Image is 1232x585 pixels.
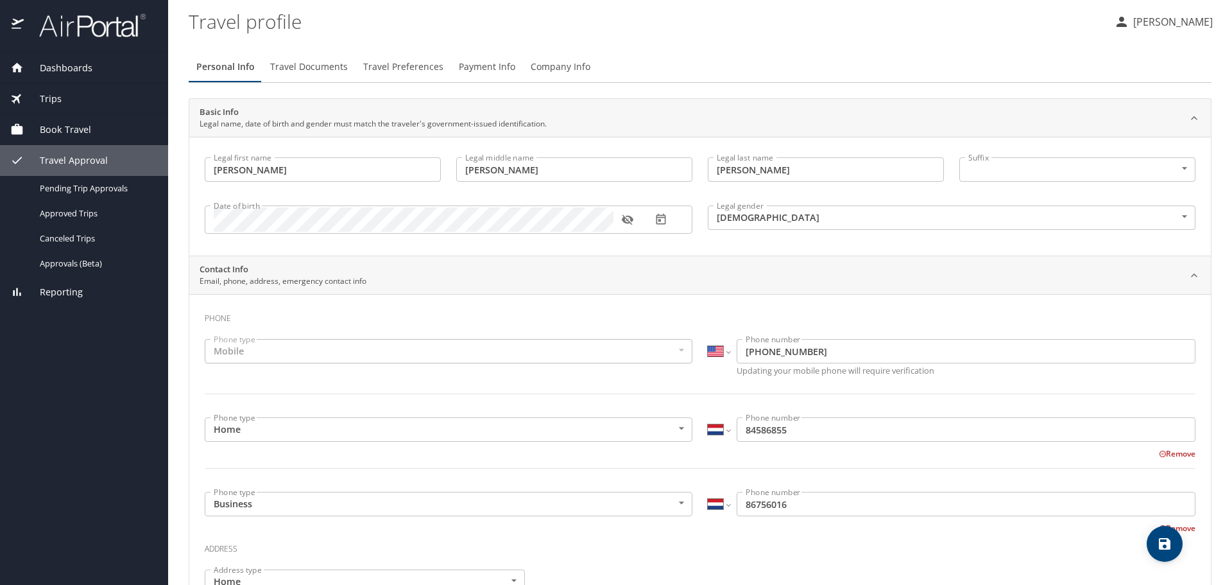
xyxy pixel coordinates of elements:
[40,232,153,245] span: Canceled Trips
[196,59,255,75] span: Personal Info
[189,99,1211,137] div: Basic InfoLegal name, date of birth and gender must match the traveler's government-issued identi...
[708,205,1195,230] div: [DEMOGRAPHIC_DATA]
[531,59,590,75] span: Company Info
[737,367,1195,375] p: Updating your mobile phone will require verification
[40,207,153,220] span: Approved Trips
[200,263,366,276] h2: Contact Info
[189,51,1211,82] div: Profile
[12,13,25,38] img: icon-airportal.png
[363,59,443,75] span: Travel Preferences
[189,1,1104,41] h1: Travel profile
[200,118,547,130] p: Legal name, date of birth and gender must match the traveler's government-issued identification.
[1147,526,1183,562] button: save
[24,153,108,168] span: Travel Approval
[1159,448,1195,459] button: Remove
[25,13,146,38] img: airportal-logo.png
[24,285,83,299] span: Reporting
[1129,14,1213,30] p: [PERSON_NAME]
[205,304,1195,326] h3: Phone
[189,256,1211,295] div: Contact InfoEmail, phone, address, emergency contact info
[40,182,153,195] span: Pending Trip Approvals
[200,106,547,119] h2: Basic Info
[1159,523,1195,534] button: Remove
[24,123,91,137] span: Book Travel
[40,258,153,270] span: Approvals (Beta)
[205,339,692,363] div: Mobile
[189,137,1211,256] div: Basic InfoLegal name, date of birth and gender must match the traveler's government-issued identi...
[205,535,1195,557] h3: Address
[24,92,62,106] span: Trips
[959,157,1195,182] div: ​
[205,492,692,516] div: Business
[200,275,366,287] p: Email, phone, address, emergency contact info
[205,417,692,442] div: Home
[270,59,348,75] span: Travel Documents
[459,59,515,75] span: Payment Info
[24,61,92,75] span: Dashboards
[1109,10,1218,33] button: [PERSON_NAME]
